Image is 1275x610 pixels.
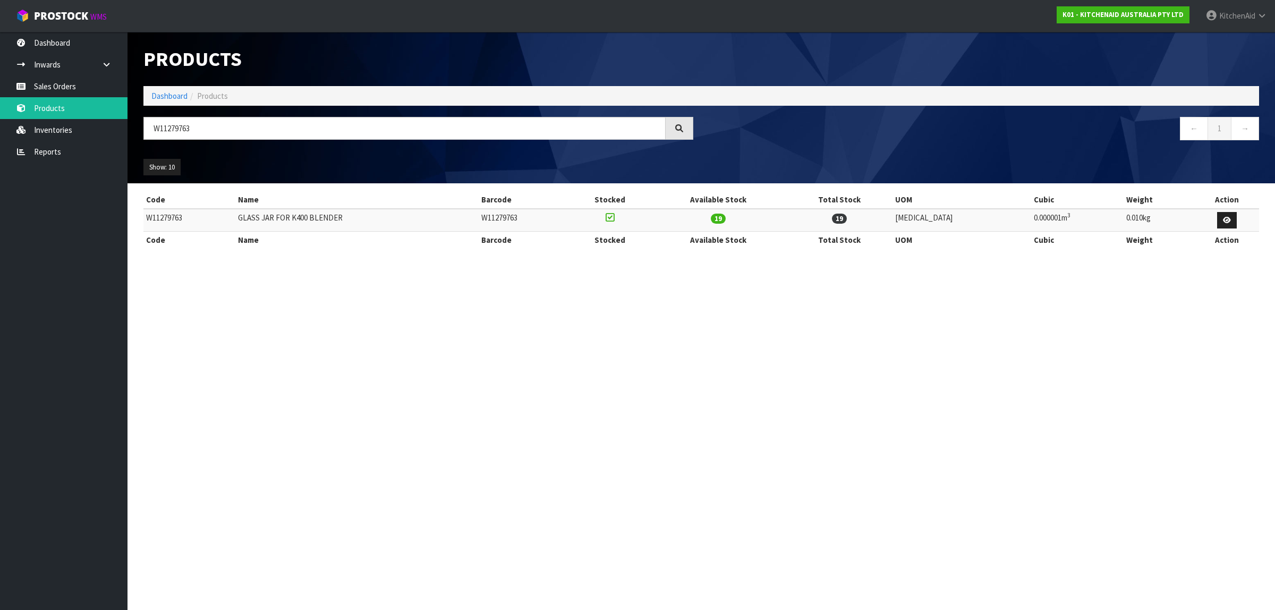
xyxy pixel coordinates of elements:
[1067,211,1070,219] sup: 3
[1124,191,1194,208] th: Weight
[479,191,571,208] th: Barcode
[143,159,181,176] button: Show: 10
[650,191,787,208] th: Available Stock
[235,209,479,232] td: GLASS JAR FOR K400 BLENDER
[479,209,571,232] td: W11279763
[1031,232,1124,249] th: Cubic
[197,91,228,101] span: Products
[1062,10,1184,19] strong: K01 - KITCHENAID AUSTRALIA PTY LTD
[1031,191,1124,208] th: Cubic
[570,232,650,249] th: Stocked
[34,9,88,23] span: ProStock
[90,12,107,22] small: WMS
[143,48,693,70] h1: Products
[892,209,1031,232] td: [MEDICAL_DATA]
[16,9,29,22] img: cube-alt.png
[1208,117,1231,140] a: 1
[143,117,666,140] input: Search products
[143,209,235,232] td: W11279763
[1124,209,1194,232] td: 0.010kg
[1124,232,1194,249] th: Weight
[143,232,235,249] th: Code
[786,191,892,208] th: Total Stock
[892,191,1031,208] th: UOM
[1231,117,1259,140] a: →
[1219,11,1255,21] span: KitchenAid
[892,232,1031,249] th: UOM
[143,191,235,208] th: Code
[235,232,479,249] th: Name
[1031,209,1124,232] td: 0.000001m
[1180,117,1208,140] a: ←
[1194,232,1259,249] th: Action
[711,214,726,224] span: 19
[832,214,847,224] span: 19
[650,232,787,249] th: Available Stock
[570,191,650,208] th: Stocked
[235,191,479,208] th: Name
[786,232,892,249] th: Total Stock
[1194,191,1259,208] th: Action
[151,91,188,101] a: Dashboard
[479,232,571,249] th: Barcode
[709,117,1259,143] nav: Page navigation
